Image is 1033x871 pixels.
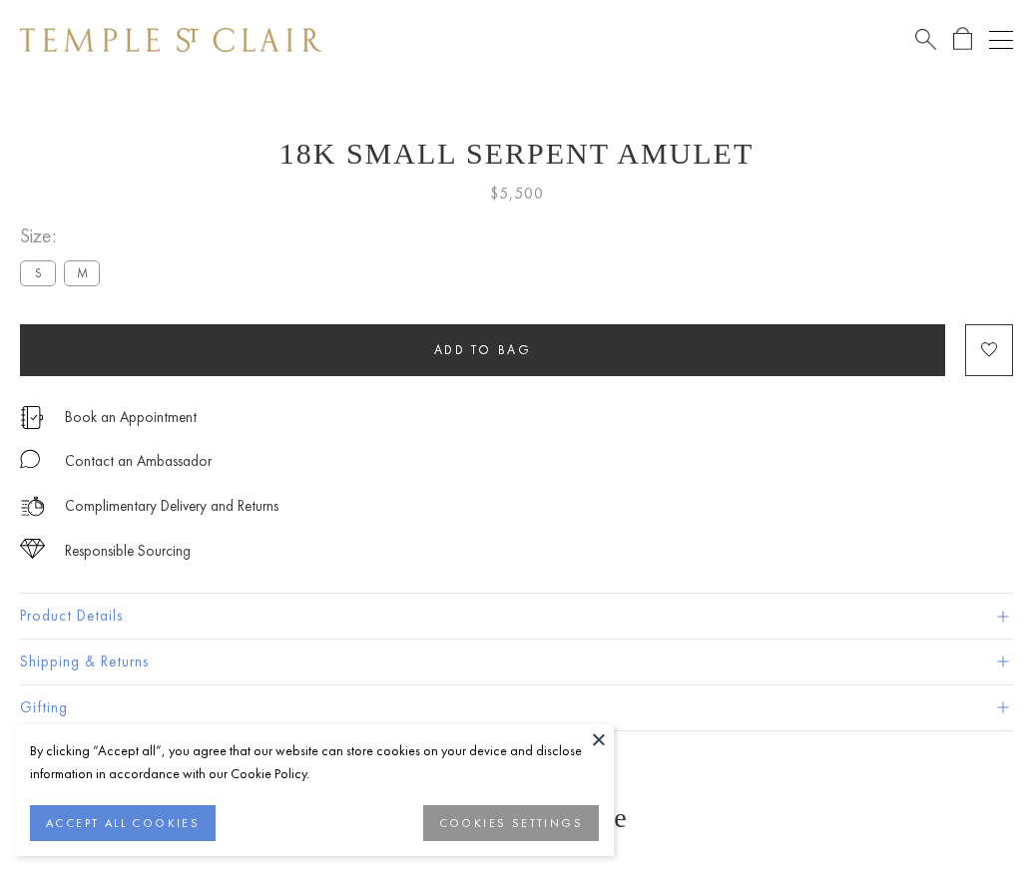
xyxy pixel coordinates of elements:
button: Product Details [20,594,1013,639]
div: By clicking “Accept all”, you agree that our website can store cookies on your device and disclos... [30,739,599,785]
a: Search [915,27,936,52]
label: M [64,260,100,285]
a: Book an Appointment [65,406,197,428]
img: icon_delivery.svg [20,494,45,519]
span: $5,500 [490,181,544,207]
h1: 18K Small Serpent Amulet [20,137,1013,171]
img: icon_appointment.svg [20,406,44,429]
span: Add to bag [434,341,532,358]
button: Shipping & Returns [20,640,1013,684]
img: MessageIcon-01_2.svg [20,449,40,469]
button: Add to bag [20,324,945,376]
p: Complimentary Delivery and Returns [65,494,278,519]
span: Size: [20,219,108,252]
button: Open navigation [989,28,1013,52]
button: ACCEPT ALL COOKIES [30,805,216,841]
label: S [20,260,56,285]
a: Open Shopping Bag [953,27,972,52]
button: COOKIES SETTINGS [423,805,599,841]
div: Responsible Sourcing [65,539,191,564]
button: Gifting [20,685,1013,730]
img: Temple St. Clair [20,28,321,52]
img: icon_sourcing.svg [20,539,45,559]
div: Contact an Ambassador [65,449,212,474]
